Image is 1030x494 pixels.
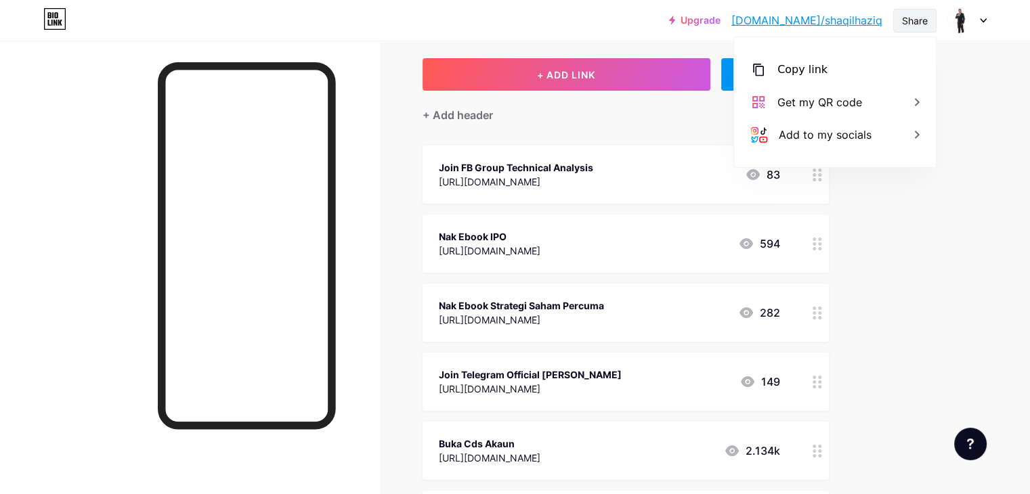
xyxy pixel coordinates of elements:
div: [URL][DOMAIN_NAME] [439,244,540,258]
div: Add to my socials [779,127,872,143]
div: + Add header [423,107,493,123]
button: + ADD LINK [423,58,710,91]
span: + ADD LINK [537,69,595,81]
div: Copy link [777,62,828,78]
div: Join Telegram Official [PERSON_NAME] [439,367,622,382]
div: 149 [739,374,780,390]
div: + ADD EMBED [721,58,829,91]
div: 2.134k [724,443,780,459]
img: shaqilhaziq [947,7,972,33]
div: Get my QR code [777,94,862,110]
div: 594 [738,235,780,252]
a: [DOMAIN_NAME]/shaqilhaziq [731,12,882,28]
div: Share [902,14,928,28]
div: [URL][DOMAIN_NAME] [439,451,540,465]
div: Buka Cds Akaun [439,436,540,451]
div: Nak Ebook IPO [439,229,540,244]
div: Nak Ebook Strategi Saham Percuma [439,298,604,313]
div: Join FB Group Technical Analysis [439,160,593,175]
a: Upgrade [669,15,721,26]
div: [URL][DOMAIN_NAME] [439,313,604,327]
div: 282 [738,305,780,321]
div: [URL][DOMAIN_NAME] [439,382,622,396]
div: 83 [745,166,780,183]
div: [URL][DOMAIN_NAME] [439,175,593,189]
